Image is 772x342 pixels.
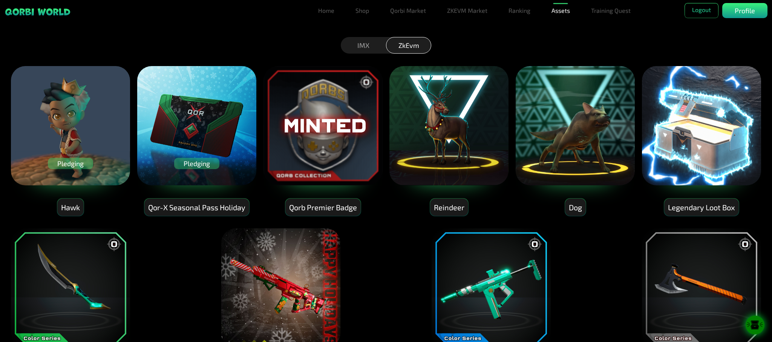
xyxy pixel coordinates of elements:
p: Profile [735,6,755,16]
img: sticky brand-logo [5,8,71,16]
img: Reindeer [389,65,509,186]
div: Hawk [57,199,84,216]
div: Pledging [48,158,93,169]
div: Qor-X Seasonal Pass Holiday [144,199,249,216]
div: Reindeer [430,199,468,216]
button: Logout [685,3,718,18]
a: Home [315,3,337,18]
div: Qorb Premier Badge [285,199,361,216]
img: Qor-X Seasonal Pass Holiday [136,65,257,186]
a: Assets [548,3,573,18]
a: Qorbi Market [387,3,429,18]
img: Qorb Premier Badge [263,65,383,186]
div: Dog [565,199,586,216]
a: Shop [352,3,372,18]
div: IMX [341,37,386,53]
img: Legendary Loot Box [641,65,762,186]
img: Hawk [10,65,131,186]
div: ZkEvm [386,37,431,53]
img: Dog [515,65,636,186]
a: ZKEVM Market [444,3,490,18]
div: Pledging [174,158,219,169]
a: Ranking [505,3,533,18]
a: Training Quest [588,3,634,18]
div: Legendary Loot Box [664,199,739,216]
